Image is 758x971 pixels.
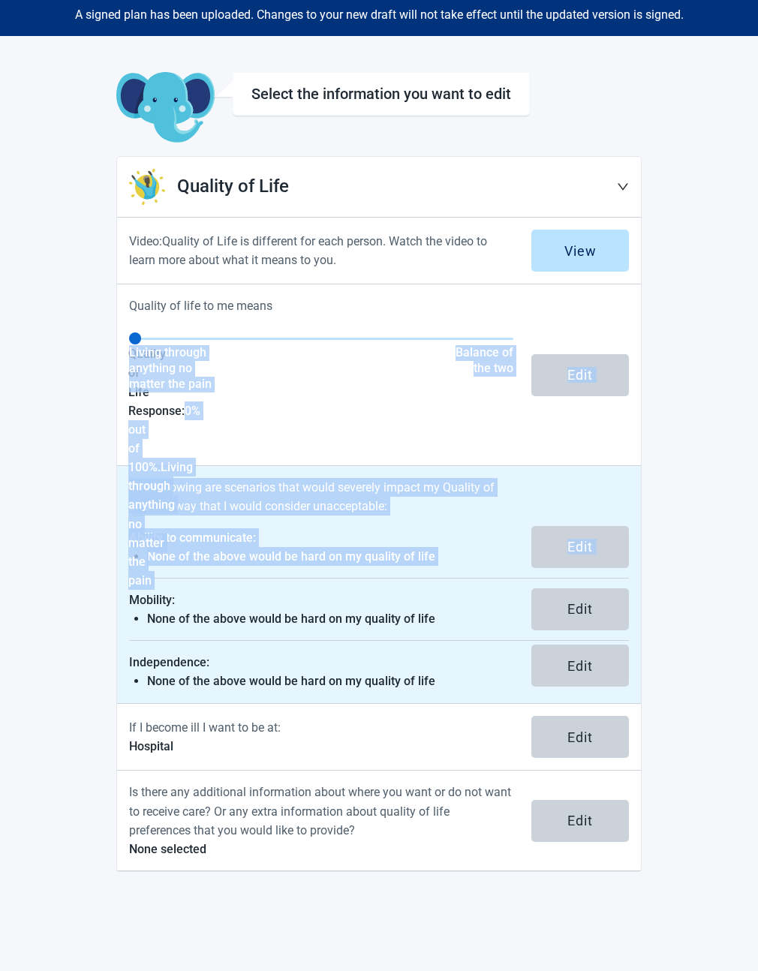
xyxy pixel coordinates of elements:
button: Edit Is there any additional information about where you want or do not want to receive care? Or ... [531,800,629,842]
button: Edit [531,526,629,568]
div: Edit [567,658,593,673]
button: Edit Quality of life to me means [531,354,629,396]
button: Edit If I become ill I want to be at: [531,716,629,758]
div: View [564,243,597,258]
p: The following are scenarios that would severely impact my Quality of Life in a way that I would c... [129,478,513,516]
div: Edit [567,368,593,383]
button: View Quality of Life is different for each person. Watch the video to learn more about what it me... [531,230,629,272]
div: Edit [567,602,593,617]
div: Right end of scale [456,345,513,377]
main: Main content [19,72,739,872]
li: None of the above would be hard on my quality of life [147,672,513,690]
span: down [617,181,629,193]
p: Quality of life to me means [129,296,513,315]
div: Edit [567,729,593,744]
div: Edit [567,813,593,828]
li: None of the above would be hard on my quality of life [147,609,513,628]
img: Koda Elephant [116,72,215,144]
div: Quality of Life [117,157,641,218]
h2: Quality of Life [177,173,617,201]
h1: Select the information you want to edit [251,85,511,103]
p: None selected [129,840,513,858]
div: Left end of scale [129,345,212,392]
p: Independence: [129,653,513,672]
button: Edit [531,645,629,687]
div: Edit [567,540,593,555]
p: Hospital [129,737,513,756]
p: Is there any additional information about where you want or do not want to receive care? Or any e... [129,783,513,839]
p: If I become ill I want to be at: [129,718,513,737]
p: Video: Quality of Life is different for each person. Watch the video to learn more about what it ... [129,232,513,269]
div: Quality of Life Score: 0% out of 100%. [object Object] [129,332,141,344]
button: Edit [531,588,629,630]
li: None of the above would be hard on my quality of life [147,547,513,566]
p: Ability to communicate: [129,528,513,547]
p: Mobility: [129,591,513,609]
